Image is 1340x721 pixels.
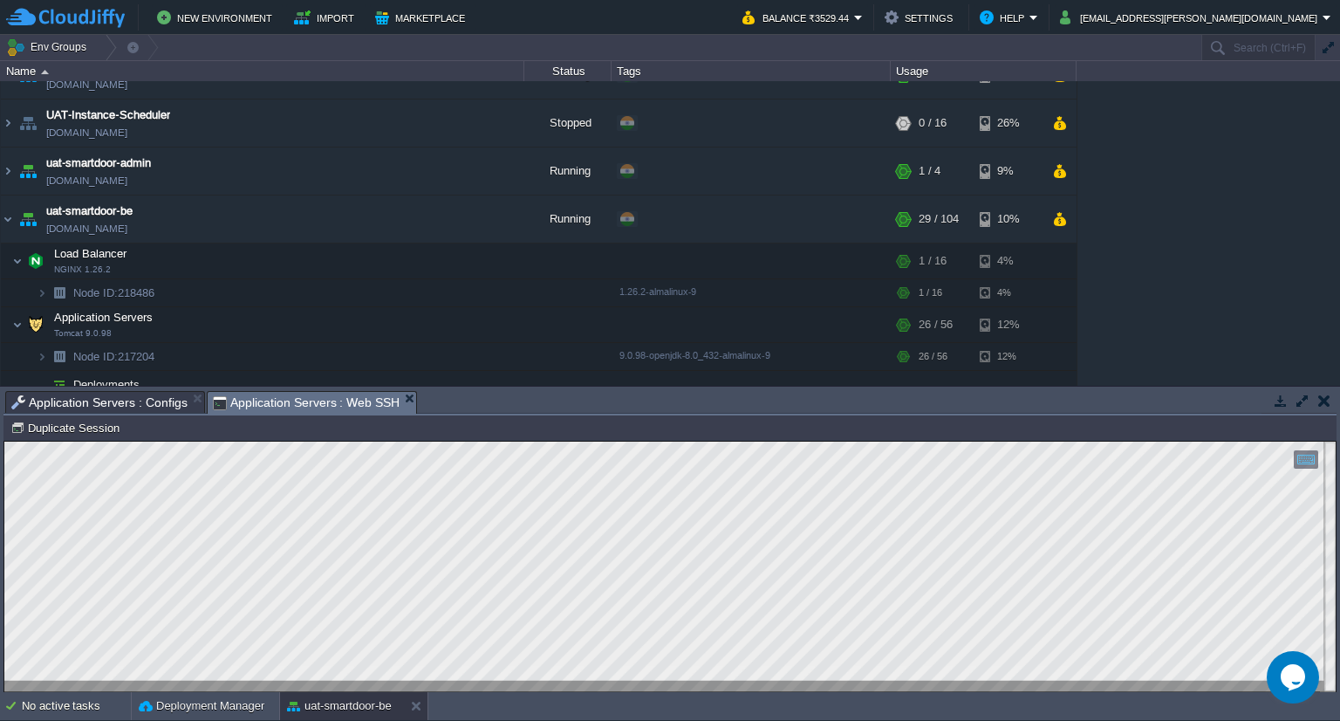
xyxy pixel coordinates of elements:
[6,35,92,59] button: Env Groups
[73,286,118,299] span: Node ID:
[524,196,612,243] div: Running
[1060,7,1323,28] button: [EMAIL_ADDRESS][PERSON_NAME][DOMAIN_NAME]
[619,286,696,297] span: 1.26.2-almalinux-9
[24,307,48,342] img: AMDAwAAAACH5BAEAAAAALAAAAAABAAEAAAICRAEAOw==
[54,328,112,339] span: Tomcat 9.0.98
[139,697,264,715] button: Deployment Manager
[52,310,155,325] span: Application Servers
[885,7,958,28] button: Settings
[46,76,127,93] a: [DOMAIN_NAME]
[46,172,127,189] a: [DOMAIN_NAME]
[2,61,523,81] div: Name
[375,7,470,28] button: Marketplace
[919,100,947,147] div: 0 / 16
[16,100,40,147] img: AMDAwAAAACH5BAEAAAAALAAAAAABAAEAAAICRAEAOw==
[54,264,111,275] span: NGINX 1.26.2
[72,349,157,364] a: Node ID:217204
[919,307,953,342] div: 26 / 56
[37,371,47,398] img: AMDAwAAAACH5BAEAAAAALAAAAAABAAEAAAICRAEAOw==
[1267,651,1323,704] iframe: chat widget
[6,7,125,29] img: CloudJiffy
[1,100,15,147] img: AMDAwAAAACH5BAEAAAAALAAAAAABAAEAAAICRAEAOw==
[157,7,277,28] button: New Environment
[37,279,47,306] img: AMDAwAAAACH5BAEAAAAALAAAAAABAAEAAAICRAEAOw==
[47,371,72,398] img: AMDAwAAAACH5BAEAAAAALAAAAAABAAEAAAICRAEAOw==
[41,70,49,74] img: AMDAwAAAACH5BAEAAAAALAAAAAABAAEAAAICRAEAOw==
[16,196,40,243] img: AMDAwAAAACH5BAEAAAAALAAAAAABAAEAAAICRAEAOw==
[46,203,133,220] a: uat-smartdoor-be
[919,244,947,278] div: 1 / 16
[612,61,890,81] div: Tags
[742,7,854,28] button: Balance ₹3529.44
[46,220,127,237] a: [DOMAIN_NAME]
[52,247,129,260] a: Load BalancerNGINX 1.26.2
[72,285,157,300] span: 218486
[46,124,127,141] a: [DOMAIN_NAME]
[287,697,392,715] button: uat-smartdoor-be
[213,392,400,414] span: Application Servers : Web SSH
[12,244,23,278] img: AMDAwAAAACH5BAEAAAAALAAAAAABAAEAAAICRAEAOw==
[10,420,125,436] button: Duplicate Session
[525,61,611,81] div: Status
[46,154,151,172] a: uat-smartdoor-admin
[46,106,170,124] a: UAT-Instance-Scheduler
[980,7,1029,28] button: Help
[919,279,942,306] div: 1 / 16
[73,350,118,363] span: Node ID:
[16,148,40,195] img: AMDAwAAAACH5BAEAAAAALAAAAAABAAEAAAICRAEAOw==
[619,350,770,360] span: 9.0.98-openjdk-8.0_432-almalinux-9
[980,148,1036,195] div: 9%
[11,392,188,413] span: Application Servers : Configs
[52,246,129,261] span: Load Balancer
[22,692,131,720] div: No active tasks
[12,307,23,342] img: AMDAwAAAACH5BAEAAAAALAAAAAABAAEAAAICRAEAOw==
[47,279,72,306] img: AMDAwAAAACH5BAEAAAAALAAAAAABAAEAAAICRAEAOw==
[919,343,947,370] div: 26 / 56
[24,244,48,278] img: AMDAwAAAACH5BAEAAAAALAAAAAABAAEAAAICRAEAOw==
[72,377,142,392] a: Deployments
[72,285,157,300] a: Node ID:218486
[892,61,1076,81] div: Usage
[980,343,1036,370] div: 12%
[37,343,47,370] img: AMDAwAAAACH5BAEAAAAALAAAAAABAAEAAAICRAEAOw==
[980,279,1036,306] div: 4%
[47,343,72,370] img: AMDAwAAAACH5BAEAAAAALAAAAAABAAEAAAICRAEAOw==
[1,196,15,243] img: AMDAwAAAACH5BAEAAAAALAAAAAABAAEAAAICRAEAOw==
[294,7,359,28] button: Import
[919,196,959,243] div: 29 / 104
[980,307,1036,342] div: 12%
[980,196,1036,243] div: 10%
[980,100,1036,147] div: 26%
[72,349,157,364] span: 217204
[52,311,155,324] a: Application ServersTomcat 9.0.98
[1,148,15,195] img: AMDAwAAAACH5BAEAAAAALAAAAAABAAEAAAICRAEAOw==
[524,100,612,147] div: Stopped
[980,244,1036,278] div: 4%
[524,148,612,195] div: Running
[919,148,940,195] div: 1 / 4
